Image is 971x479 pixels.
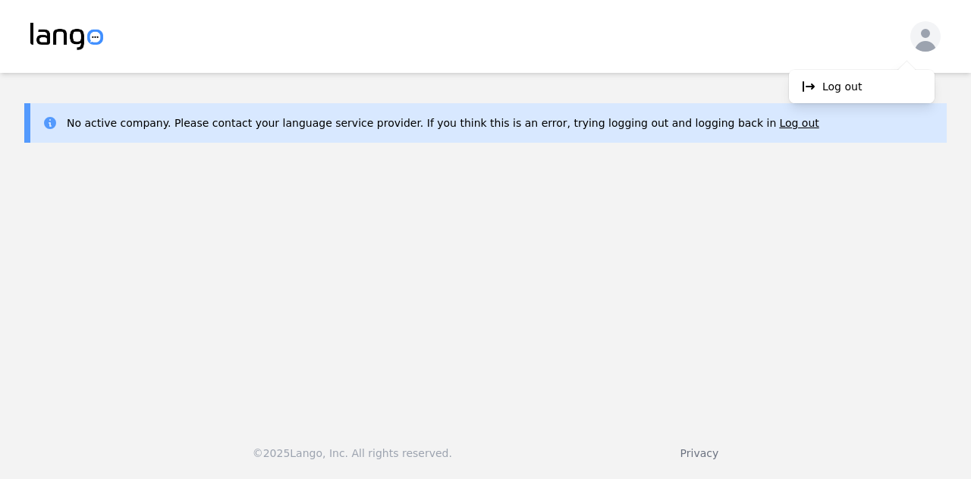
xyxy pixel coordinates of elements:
p: Log out [822,79,862,94]
div: © 2025 Lango, Inc. All rights reserved. [253,446,452,461]
div: No active company. Please contact your language service provider. If you think this is an error, ... [67,115,819,131]
button: Log out [779,115,819,131]
img: Logo [30,23,103,50]
a: Privacy [680,447,719,459]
